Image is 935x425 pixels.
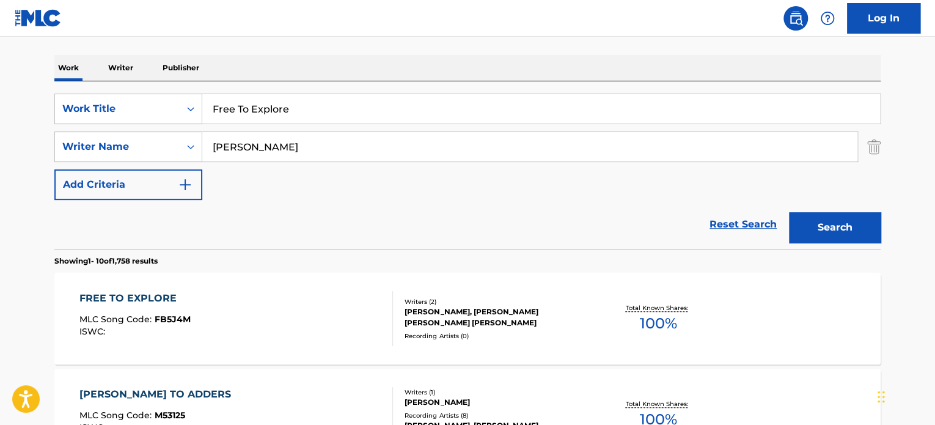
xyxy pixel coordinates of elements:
[54,273,881,364] a: FREE TO EXPLOREMLC Song Code:FB5J4MISWC:Writers (2)[PERSON_NAME], [PERSON_NAME] [PERSON_NAME] [PE...
[847,3,920,34] a: Log In
[62,102,172,116] div: Work Title
[789,212,881,243] button: Search
[405,397,589,408] div: [PERSON_NAME]
[874,366,935,425] iframe: Chat Widget
[54,94,881,249] form: Search Form
[105,55,137,81] p: Writer
[405,331,589,341] div: Recording Artists ( 0 )
[820,11,835,26] img: help
[405,297,589,306] div: Writers ( 2 )
[405,388,589,397] div: Writers ( 1 )
[79,387,237,402] div: [PERSON_NAME] TO ADDERS
[62,139,172,154] div: Writer Name
[155,314,191,325] span: FB5J4M
[159,55,203,81] p: Publisher
[54,55,82,81] p: Work
[79,314,155,325] span: MLC Song Code :
[703,211,783,238] a: Reset Search
[79,326,108,337] span: ISWC :
[625,399,691,408] p: Total Known Shares:
[815,6,840,31] div: Help
[788,11,803,26] img: search
[405,411,589,420] div: Recording Artists ( 8 )
[639,312,676,334] span: 100 %
[625,303,691,312] p: Total Known Shares:
[79,410,155,421] span: MLC Song Code :
[405,306,589,328] div: [PERSON_NAME], [PERSON_NAME] [PERSON_NAME] [PERSON_NAME]
[867,131,881,162] img: Delete Criterion
[54,256,158,267] p: Showing 1 - 10 of 1,758 results
[79,291,191,306] div: FREE TO EXPLORE
[178,177,193,192] img: 9d2ae6d4665cec9f34b9.svg
[155,410,185,421] span: M53125
[783,6,808,31] a: Public Search
[15,9,62,27] img: MLC Logo
[54,169,202,200] button: Add Criteria
[878,379,885,415] div: Drag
